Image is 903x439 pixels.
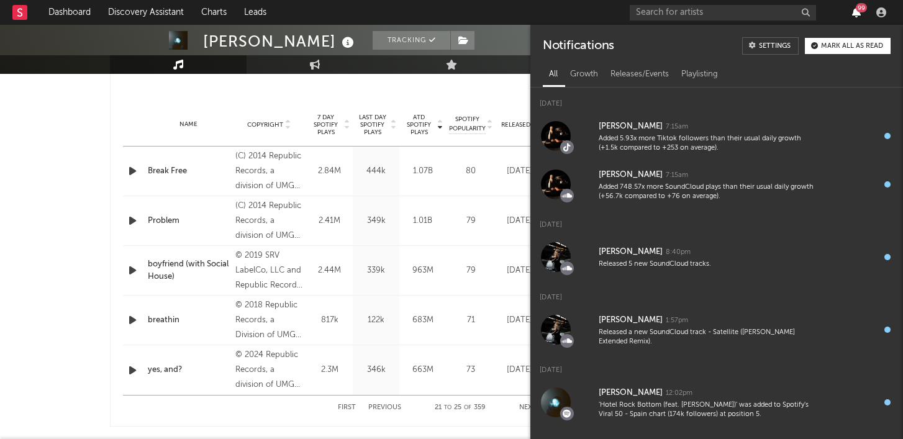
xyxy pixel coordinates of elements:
div: 'Hotel Rock Bottom (feat. [PERSON_NAME])' was added to Spotify's Viral 50 - Spain chart (174k fol... [599,401,817,420]
div: [PERSON_NAME] [599,313,663,328]
div: (C) 2014 Republic Records, a division of UMG Recordings, Inc. [235,199,303,243]
div: Released 5 new SoundCloud tracks. [599,260,817,269]
div: 80 [449,165,492,178]
div: [PERSON_NAME] [599,168,663,183]
span: Copyright [247,121,283,129]
div: 2.44M [309,265,350,277]
div: 1.01B [402,215,443,227]
div: 99 [856,3,867,12]
span: Released [501,121,530,129]
button: Next [519,404,537,411]
div: 8:40pm [666,248,691,257]
span: 7 Day Spotify Plays [309,114,342,136]
div: Settings [759,43,791,50]
div: [DATE] [530,88,903,112]
div: Mark all as read [821,43,883,50]
div: 1.07B [402,165,443,178]
div: 963M [402,265,443,277]
div: 7:15am [666,171,688,180]
div: 12:02pm [666,389,692,398]
div: 444k [356,165,396,178]
a: [PERSON_NAME]7:15amAdded 5.93x more Tiktok followers than their usual daily growth (+1.5k compare... [530,112,903,160]
a: Break Free [148,165,229,178]
div: 339k [356,265,396,277]
div: 349k [356,215,396,227]
a: [PERSON_NAME]12:02pm'Hotel Rock Bottom (feat. [PERSON_NAME])' was added to Spotify's Viral 50 - S... [530,378,903,427]
a: [PERSON_NAME]7:15amAdded 748.57x more SoundCloud plays than their usual daily growth (+56.7k comp... [530,160,903,209]
div: © 2018 Republic Records, a Division of UMG Recordings, Inc. [235,298,303,343]
div: © 2024 Republic Records, a division of UMG Recordings, Inc. [235,348,303,392]
div: (C) 2014 Republic Records, a division of UMG Recordings, Inc. [235,149,303,194]
div: Added 748.57x more SoundCloud plays than their usual daily growth (+56.7k compared to +76 on aver... [599,183,817,202]
a: [PERSON_NAME]1:57pmReleased a new SoundCloud track - Satellite ([PERSON_NAME] Extended Remix). [530,305,903,354]
div: Added 5.93x more Tiktok followers than their usual daily growth (+1.5k compared to +253 on average). [599,134,817,153]
div: [PERSON_NAME] [599,245,663,260]
button: Previous [368,404,401,411]
div: 21 25 359 [426,401,494,415]
button: Tracking [373,31,450,50]
div: 817k [309,314,350,327]
div: Name [148,120,229,129]
div: [PERSON_NAME] [203,31,357,52]
div: [DATE] [499,165,540,178]
div: [PERSON_NAME] [599,119,663,134]
div: [DATE] [530,354,903,378]
div: Notifications [543,37,614,55]
a: Problem [148,215,229,227]
span: Spotify Popularity [449,115,486,134]
a: breathin [148,314,229,327]
span: of [464,405,471,410]
div: 73 [449,364,492,376]
div: All [543,64,564,85]
a: [PERSON_NAME]8:40pmReleased 5 new SoundCloud tracks. [530,233,903,281]
button: Mark all as read [805,38,891,54]
span: ATD Spotify Plays [402,114,435,136]
div: 7:15am [666,122,688,132]
span: to [444,405,451,410]
div: 71 [449,314,492,327]
div: 2.84M [309,165,350,178]
div: 1:57pm [666,316,688,325]
div: Playlisting [675,64,724,85]
div: [DATE] [499,314,540,327]
div: 2.3M [309,364,350,376]
div: © 2019 SRV LabelCo, LLC and Republic Records, a division of UMG Recordings Inc. [235,248,303,293]
a: boyfriend (with Social House) [148,258,229,283]
div: [DATE] [499,265,540,277]
div: 346k [356,364,396,376]
button: First [338,404,356,411]
a: Settings [742,37,799,55]
input: Search for artists [630,5,816,20]
div: 122k [356,314,396,327]
div: [PERSON_NAME] [599,386,663,401]
div: 663M [402,364,443,376]
div: [DATE] [499,215,540,227]
div: 79 [449,215,492,227]
div: Growth [564,64,604,85]
div: [DATE] [499,364,540,376]
div: [DATE] [530,209,903,233]
div: 2.41M [309,215,350,227]
div: Released a new SoundCloud track - Satellite ([PERSON_NAME] Extended Remix). [599,328,817,347]
button: 99 [852,7,861,17]
a: yes, and? [148,364,229,376]
div: [DATE] [530,281,903,305]
div: Releases/Events [604,64,675,85]
div: 79 [449,265,492,277]
span: Last Day Spotify Plays [356,114,389,136]
div: 683M [402,314,443,327]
